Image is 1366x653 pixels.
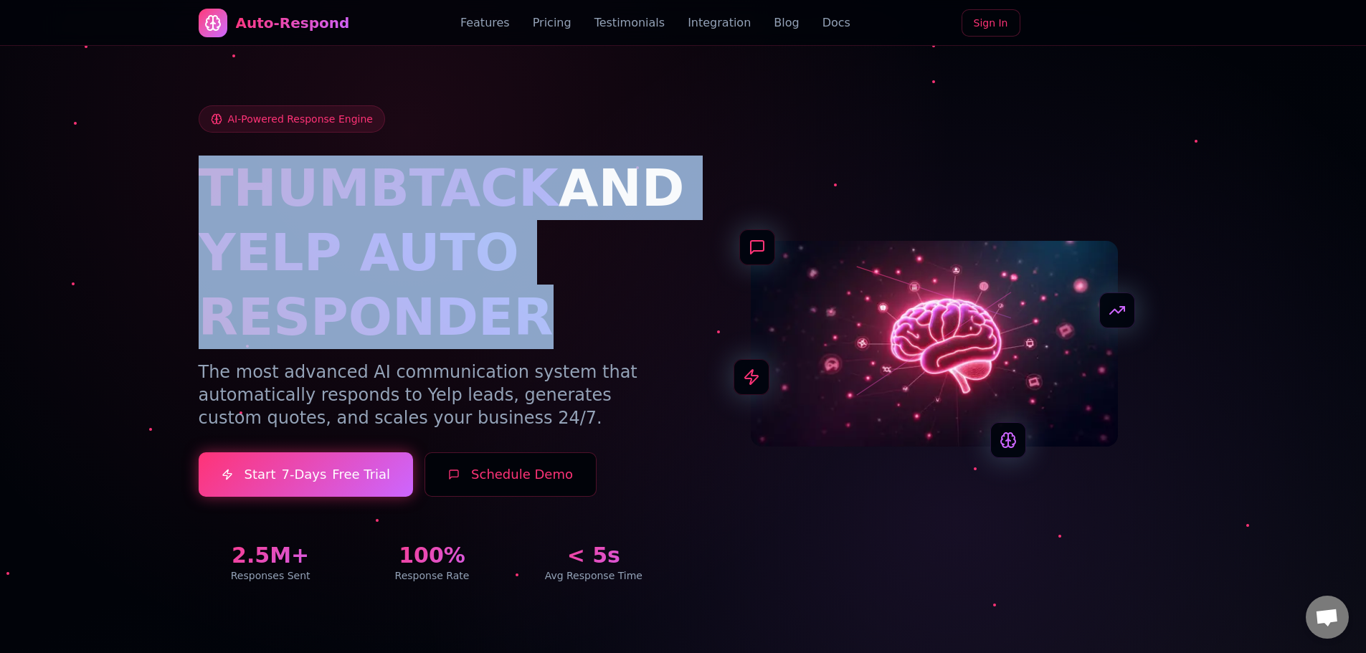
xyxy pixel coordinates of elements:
span: THUMBTACK [199,158,559,218]
a: Features [460,14,510,32]
a: Docs [822,14,850,32]
span: 7-Days [281,464,326,485]
a: Sign In [962,9,1020,37]
a: Pricing [533,14,571,32]
a: Auto-Respond [199,9,350,37]
iframe: Botón de Acceder con Google [1025,8,1175,39]
div: Response Rate [360,568,504,583]
div: Avg Response Time [521,568,665,583]
a: Open chat [1306,596,1349,639]
p: The most advanced AI communication system that automatically responds to Yelp leads, generates cu... [199,361,666,429]
div: Auto-Respond [236,13,350,33]
span: AI-Powered Response Engine [228,112,373,126]
div: < 5s [521,543,665,568]
div: 2.5M+ [199,543,343,568]
a: Blog [774,14,799,32]
a: Testimonials [594,14,665,32]
div: 100% [360,543,504,568]
button: Schedule Demo [424,452,597,497]
h1: YELP AUTO RESPONDER [199,220,666,349]
span: AND [559,158,685,218]
a: Integration [688,14,751,32]
img: AI Neural Network Brain [751,241,1118,447]
a: Start7-DaysFree Trial [199,452,414,497]
div: Responses Sent [199,568,343,583]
